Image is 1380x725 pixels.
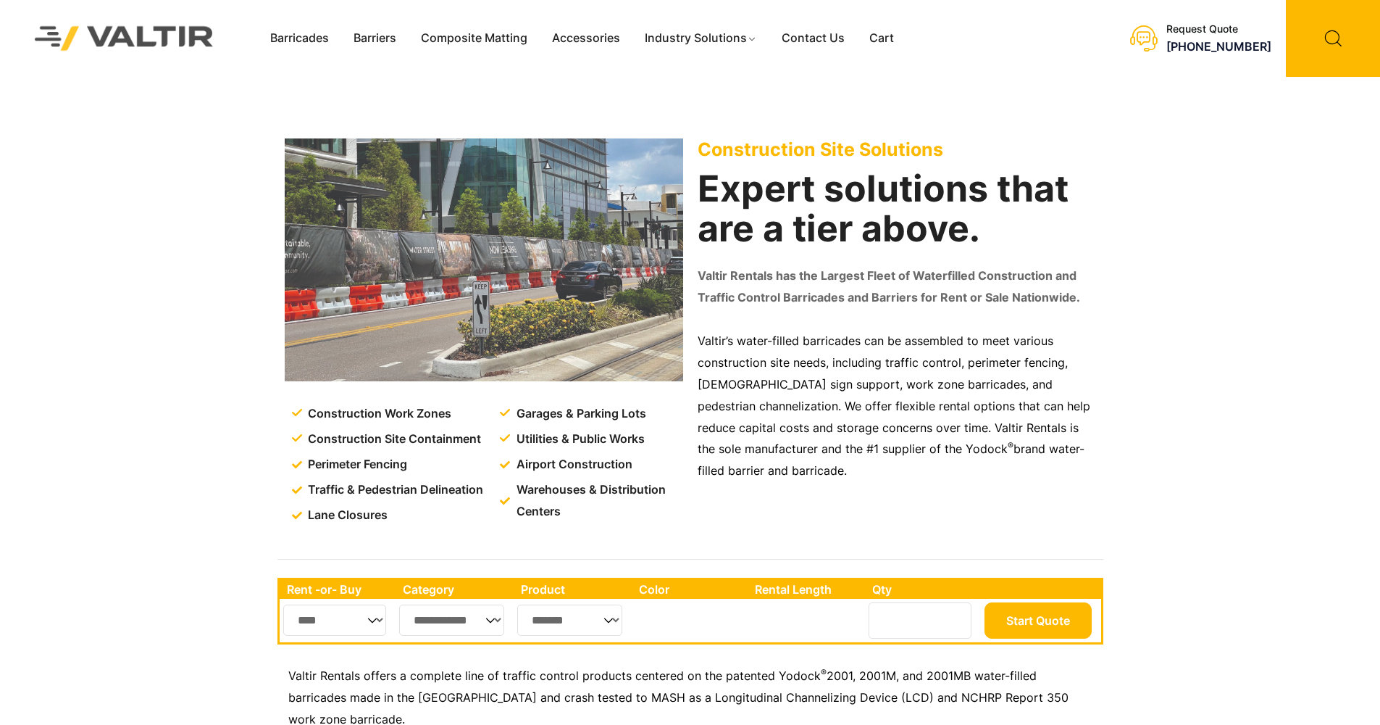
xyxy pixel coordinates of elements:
[698,169,1096,249] h2: Expert solutions that are a tier above.
[821,667,827,678] sup: ®
[1008,440,1013,451] sup: ®
[258,28,341,49] a: Barricades
[280,580,396,599] th: Rent -or- Buy
[304,428,481,450] span: Construction Site Containment
[304,479,483,501] span: Traffic & Pedestrian Delineation
[632,580,748,599] th: Color
[514,580,632,599] th: Product
[865,580,980,599] th: Qty
[513,479,686,523] span: Warehouses & Distribution Centers
[748,580,865,599] th: Rental Length
[857,28,906,49] a: Cart
[1166,39,1271,54] a: [PHONE_NUMBER]
[984,602,1092,639] button: Start Quote
[698,138,1096,160] p: Construction Site Solutions
[1166,23,1271,36] div: Request Quote
[632,28,769,49] a: Industry Solutions
[698,265,1096,309] p: Valtir Rentals has the Largest Fleet of Waterfilled Construction and Traffic Control Barricades a...
[540,28,632,49] a: Accessories
[304,454,407,476] span: Perimeter Fencing
[409,28,540,49] a: Composite Matting
[16,7,233,69] img: Valtir Rentals
[513,403,646,425] span: Garages & Parking Lots
[396,580,514,599] th: Category
[288,668,821,683] span: Valtir Rentals offers a complete line of traffic control products centered on the patented Yodock
[341,28,409,49] a: Barriers
[304,505,388,526] span: Lane Closures
[513,428,645,450] span: Utilities & Public Works
[698,331,1096,482] p: Valtir’s water-filled barricades can be assembled to meet various construction site needs, includ...
[513,454,632,476] span: Airport Construction
[769,28,857,49] a: Contact Us
[304,403,451,425] span: Construction Work Zones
